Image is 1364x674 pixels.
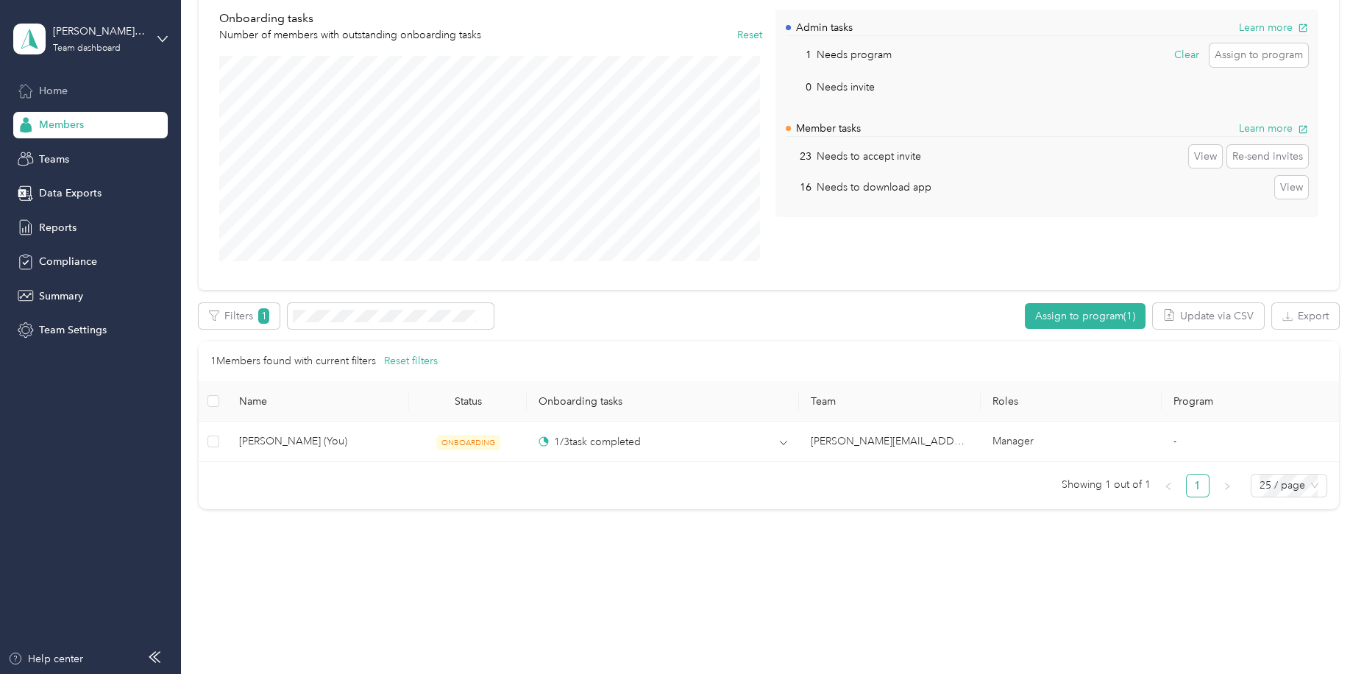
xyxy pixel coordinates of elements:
button: Learn more [1239,121,1308,136]
button: Re-send invites [1227,145,1308,168]
button: left [1157,474,1180,497]
p: Member tasks [796,121,861,136]
p: Needs program [817,47,892,63]
div: 1 / 3 task completed [539,434,641,450]
p: Needs to accept invite [817,149,921,164]
th: Status [409,381,527,422]
p: 0 [786,79,811,95]
span: Compliance [39,254,97,269]
span: Name [239,395,397,408]
td: Jennifer Breedlove (You) [227,422,409,462]
button: Help center [8,651,83,667]
span: left [1164,482,1173,491]
th: Name [227,381,409,422]
span: Showing 1 out of 1 [1062,474,1151,496]
li: Previous Page [1157,474,1180,497]
button: Clear [1169,43,1204,67]
button: Reset filters [384,353,438,369]
span: Home [39,83,68,99]
div: Page Size [1251,474,1327,497]
button: Assign to program [1210,43,1308,67]
button: Filters1 [199,303,280,329]
th: Program [1162,381,1338,422]
p: 1 Members found with current filters [210,353,376,369]
p: Number of members with outstanding onboarding tasks [219,27,481,43]
button: Update via CSV [1153,303,1264,329]
td: Manager [981,422,1162,462]
li: Next Page [1215,474,1239,497]
button: Reset [737,27,762,43]
span: right [1223,482,1232,491]
button: Learn more [1239,20,1308,35]
button: View [1189,145,1222,168]
p: Needs to download app [817,180,931,195]
span: Team Settings [39,322,107,338]
span: [PERSON_NAME] (You) [239,433,397,450]
span: Teams [39,152,69,167]
p: 23 [786,149,811,164]
span: ONBOARDING [436,435,500,450]
iframe: Everlance-gr Chat Button Frame [1282,592,1364,674]
span: Summary [39,288,83,304]
th: Roles [981,381,1162,422]
button: right [1215,474,1239,497]
p: 16 [786,180,811,195]
p: Needs invite [817,79,875,95]
td: - [1162,422,1338,462]
span: Members [39,117,84,132]
th: Team [799,381,981,422]
span: 25 / page [1260,475,1318,497]
span: 1 [258,308,269,324]
th: Onboarding tasks [527,381,799,422]
td: ONBOARDING [409,422,527,462]
p: 1 [786,47,811,63]
p: Onboarding tasks [219,10,481,28]
td: jennifer.breedlove@navenhealth.com [799,422,981,462]
p: Admin tasks [796,20,853,35]
span: Data Exports [39,185,102,201]
div: Team dashboard [53,44,121,53]
button: View [1275,176,1308,199]
button: Assign to program(1) [1025,303,1145,329]
span: Reports [39,220,77,235]
div: [PERSON_NAME][EMAIL_ADDRESS][PERSON_NAME][DOMAIN_NAME] [53,24,145,39]
button: Export [1272,303,1339,329]
a: 1 [1187,475,1209,497]
li: 1 [1186,474,1210,497]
